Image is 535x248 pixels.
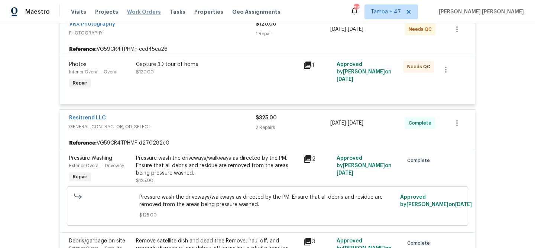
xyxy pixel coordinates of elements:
div: 1 [303,61,332,70]
span: Geo Assignments [232,8,281,16]
span: [PERSON_NAME] [PERSON_NAME] [436,8,524,16]
span: Approved by [PERSON_NAME] on [337,62,392,82]
span: $125.00 [136,178,153,183]
div: 2 Repairs [256,124,330,131]
span: Debris/garbage on site [69,238,125,244]
span: [DATE] [330,27,346,32]
div: VG59CR4TPHMF-ced45ea26 [60,43,475,56]
span: Repair [70,79,90,87]
span: Complete [407,157,433,164]
span: Projects [95,8,118,16]
div: Pressure wash the driveways/walkways as directed by the PM. Ensure that all debris and residue ar... [136,155,299,177]
span: Tampa + 47 [371,8,401,16]
span: $125.00 [139,211,396,219]
div: 2 [303,155,332,163]
span: Approved by [PERSON_NAME] on [400,195,472,207]
span: Properties [194,8,223,16]
div: 3 [303,237,332,246]
a: VRX Photography [69,22,115,27]
span: $325.00 [256,115,277,120]
b: Reference: [69,46,97,53]
div: VG59CR4TPHMF-d270282e0 [60,136,475,150]
span: - [330,26,363,33]
div: 719 [354,4,359,12]
span: - [330,119,363,127]
span: [DATE] [330,120,346,126]
span: Needs QC [407,63,433,70]
span: [DATE] [337,171,353,176]
span: Repair [70,173,90,181]
span: [DATE] [455,202,472,207]
span: Maestro [25,8,50,16]
span: Pressure wash the driveways/walkways as directed by the PM. Ensure that all debris and residue ar... [139,194,396,208]
span: [DATE] [348,27,363,32]
span: Exterior Overall - Driveway [69,163,124,168]
div: 1 Repair [256,30,330,37]
span: Visits [71,8,86,16]
span: Complete [407,239,433,247]
span: [DATE] [337,77,353,82]
span: Approved by [PERSON_NAME] on [337,156,392,176]
span: $120.00 [256,22,276,27]
span: Needs QC [409,26,435,33]
span: [DATE] [348,120,363,126]
div: Capture 3D tour of home [136,61,299,68]
span: Tasks [170,9,185,14]
span: Complete [409,119,434,127]
span: $120.00 [136,70,154,74]
span: Photos [69,62,87,67]
a: Resitrend LLC [69,115,106,120]
span: GENERAL_CONTRACTOR, OD_SELECT [69,123,256,130]
span: PHOTOGRAPHY [69,29,256,37]
span: Interior Overall - Overall [69,70,119,74]
span: Work Orders [127,8,161,16]
b: Reference: [69,139,97,147]
span: Pressure Washing [69,156,112,161]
